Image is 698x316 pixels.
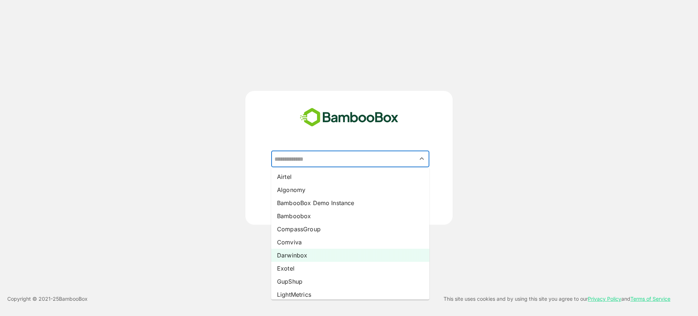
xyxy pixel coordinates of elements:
li: Algonomy [271,183,429,196]
button: Close [417,154,427,164]
li: CompassGroup [271,223,429,236]
li: Airtel [271,170,429,183]
li: GupShup [271,275,429,288]
li: LightMetrics [271,288,429,301]
li: BambooBox Demo Instance [271,196,429,209]
p: Copyright © 2021- 25 BambooBox [7,295,88,303]
li: Bamboobox [271,209,429,223]
li: Comviva [271,236,429,249]
li: Exotel [271,262,429,275]
a: Terms of Service [630,296,670,302]
img: bamboobox [296,105,402,129]
p: This site uses cookies and by using this site you agree to our and [444,295,670,303]
li: Darwinbox [271,249,429,262]
a: Privacy Policy [588,296,621,302]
